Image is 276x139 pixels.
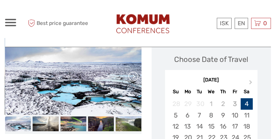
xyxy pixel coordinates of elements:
[205,87,217,96] div: We
[182,110,194,121] div: Choose Monday, October 6th, 2025
[111,7,178,40] img: 1472-683ecc8c-4b2e-40ea-b1c4-eb314e6d0582_logo_big.jpg
[26,18,88,29] span: Best price guarantee
[205,98,217,109] div: Not available Wednesday, October 1st, 2025
[170,121,182,132] div: Choose Sunday, October 12th, 2025
[5,38,141,115] img: 5d15484774a24c969ea176960bff7f4c_main_slider.jpeg
[217,98,229,109] div: Not available Thursday, October 2nd, 2025
[194,121,205,132] div: Choose Tuesday, October 14th, 2025
[170,110,182,121] div: Choose Sunday, October 5th, 2025
[229,121,241,132] div: Choose Friday, October 17th, 2025
[33,116,58,131] img: 6e04dd7c0e4d4fc499d456a8b0d64eb9_slider_thumbnail.jpeg
[229,87,241,96] div: Fr
[217,121,229,132] div: Choose Thursday, October 16th, 2025
[5,116,31,131] img: 5d15484774a24c969ea176960bff7f4c_slider_thumbnail.jpeg
[170,98,182,109] div: Not available Sunday, September 28th, 2025
[241,98,252,109] div: Choose Saturday, October 4th, 2025
[262,20,268,27] span: 0
[182,121,194,132] div: Choose Monday, October 13th, 2025
[194,87,205,96] div: Tu
[205,110,217,121] div: Choose Wednesday, October 8th, 2025
[246,78,257,89] button: Next Month
[235,18,248,29] div: EN
[174,54,248,65] div: Choose Date of Travel
[241,110,252,121] div: Choose Saturday, October 11th, 2025
[217,110,229,121] div: Choose Thursday, October 9th, 2025
[241,87,252,96] div: Sa
[182,98,194,109] div: Not available Monday, September 29th, 2025
[205,121,217,132] div: Choose Wednesday, October 15th, 2025
[170,87,182,96] div: Su
[9,12,76,17] p: We're away right now. Please check back later!
[229,110,241,121] div: Choose Friday, October 10th, 2025
[116,116,142,131] img: 76eb495e1aed4192a316e241461509b3_slider_thumbnail.jpeg
[182,87,194,96] div: Mo
[88,116,114,131] img: cab6d99a5bd74912b036808e1cb13ef3_slider_thumbnail.jpeg
[77,10,85,19] button: Open LiveChat chat widget
[165,77,258,84] div: [DATE]
[217,87,229,96] div: Th
[229,98,241,109] div: Not available Friday, October 3rd, 2025
[220,20,229,27] span: ISK
[194,98,205,109] div: Not available Tuesday, September 30th, 2025
[241,121,252,132] div: Choose Saturday, October 18th, 2025
[60,116,86,131] img: 78f1bb707dad47c09db76e797c3c6590_slider_thumbnail.jpeg
[194,110,205,121] div: Choose Tuesday, October 7th, 2025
